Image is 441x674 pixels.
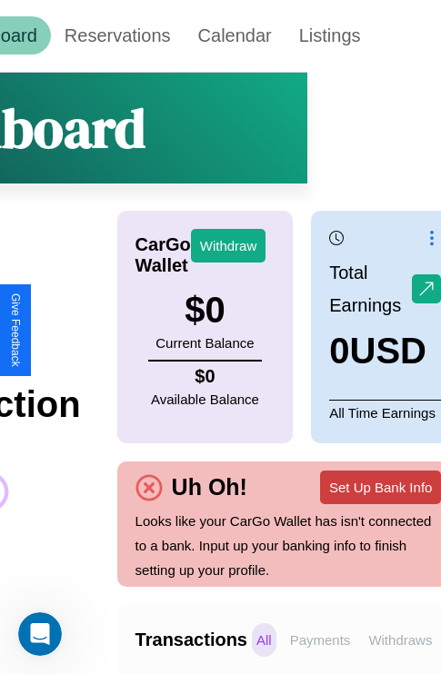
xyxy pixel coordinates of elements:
[185,16,286,55] a: Calendar
[286,16,375,55] a: Listings
[191,229,266,263] button: Withdraw
[320,471,441,504] button: Set Up Bank Info
[9,293,22,367] div: Give Feedback
[51,16,185,55] a: Reservations
[151,366,259,387] h4: $ 0
[151,387,259,411] p: Available Balance
[329,331,441,372] h3: 0 USD
[163,474,256,501] h4: Uh Oh!
[155,290,254,331] h3: $ 0
[155,331,254,355] p: Current Balance
[18,612,62,656] iframe: Intercom live chat
[252,623,276,657] p: All
[286,623,356,657] p: Payments
[329,256,412,322] p: Total Earnings
[364,623,436,657] p: Withdraws
[135,234,191,276] h4: CarGo Wallet
[329,400,441,425] p: All Time Earnings
[135,629,247,650] h4: Transactions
